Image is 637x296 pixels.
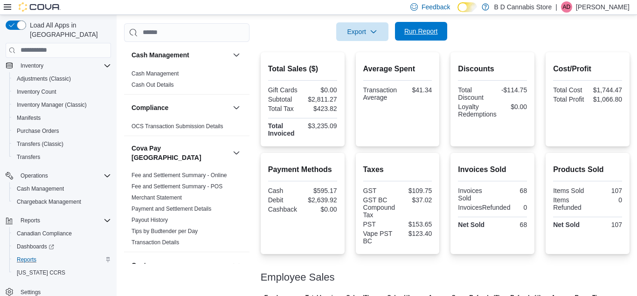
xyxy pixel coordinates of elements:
[363,164,432,175] h2: Taxes
[401,86,432,94] div: $41.34
[268,105,301,112] div: Total Tax
[13,112,44,124] a: Manifests
[13,86,111,97] span: Inventory Count
[2,169,115,182] button: Operations
[21,172,48,179] span: Operations
[404,27,438,36] span: Run Report
[132,144,229,162] button: Cova Pay [GEOGRAPHIC_DATA]
[494,187,527,194] div: 68
[124,68,249,94] div: Cash Management
[457,12,458,13] span: Dark Mode
[132,50,229,60] button: Cash Management
[132,261,162,270] h3: Customer
[17,60,111,71] span: Inventory
[13,228,76,239] a: Canadian Compliance
[17,243,54,250] span: Dashboards
[132,239,179,246] span: Transaction Details
[132,103,168,112] h3: Compliance
[132,70,179,77] a: Cash Management
[132,183,222,190] a: Fee and Settlement Summary - POS
[563,1,571,13] span: AD
[494,86,527,94] div: -$114.75
[305,187,337,194] div: $595.17
[268,187,301,194] div: Cash
[13,267,69,278] a: [US_STATE] CCRS
[553,164,622,175] h2: Products Sold
[13,151,111,163] span: Transfers
[17,170,111,181] span: Operations
[268,86,301,94] div: Gift Cards
[305,96,337,103] div: $2,811.27
[9,85,115,98] button: Inventory Count
[363,220,396,228] div: PST
[399,220,432,228] div: $153.65
[395,22,447,41] button: Run Report
[553,221,580,228] strong: Net Sold
[458,187,491,202] div: Invoices Sold
[458,86,491,101] div: Total Discount
[268,164,337,175] h2: Payment Methods
[21,289,41,296] span: Settings
[268,122,295,137] strong: Total Invoiced
[576,1,630,13] p: [PERSON_NAME]
[124,121,249,136] div: Compliance
[13,241,58,252] a: Dashboards
[305,206,337,213] div: $0.00
[305,86,337,94] div: $0.00
[589,187,622,194] div: 107
[514,204,527,211] div: 0
[132,50,189,60] h3: Cash Management
[2,59,115,72] button: Inventory
[13,138,67,150] a: Transfers (Classic)
[9,182,115,195] button: Cash Management
[553,196,586,211] div: Items Refunded
[458,164,527,175] h2: Invoices Sold
[17,153,40,161] span: Transfers
[17,269,65,276] span: [US_STATE] CCRS
[458,63,527,75] h2: Discounts
[9,253,115,266] button: Reports
[132,228,198,234] a: Tips by Budtender per Day
[561,1,572,13] div: Aman Dhillon
[2,214,115,227] button: Reports
[363,63,432,75] h2: Average Spent
[13,228,111,239] span: Canadian Compliance
[13,125,63,137] a: Purchase Orders
[17,170,52,181] button: Operations
[132,123,223,130] a: OCS Transaction Submission Details
[13,267,111,278] span: Washington CCRS
[399,187,432,194] div: $109.75
[231,102,242,113] button: Compliance
[13,254,111,265] span: Reports
[17,215,44,226] button: Reports
[363,196,396,219] div: GST BC Compound Tax
[132,81,174,89] span: Cash Out Details
[589,96,622,103] div: $1,066.80
[494,221,527,228] div: 68
[9,151,115,164] button: Transfers
[132,172,227,179] a: Fee and Settlement Summary - Online
[553,96,586,103] div: Total Profit
[363,230,396,245] div: Vape PST BC
[9,138,115,151] button: Transfers (Classic)
[17,198,81,206] span: Chargeback Management
[132,261,229,270] button: Customer
[553,187,586,194] div: Items Sold
[363,86,397,101] div: Transaction Average
[494,1,552,13] p: B D Cannabis Store
[132,82,174,88] a: Cash Out Details
[26,21,111,39] span: Load All Apps in [GEOGRAPHIC_DATA]
[19,2,61,12] img: Cova
[268,63,337,75] h2: Total Sales ($)
[231,260,242,271] button: Customer
[589,196,622,204] div: 0
[13,138,111,150] span: Transfers (Classic)
[363,187,396,194] div: GST
[17,60,47,71] button: Inventory
[132,216,168,224] span: Payout History
[13,183,111,194] span: Cash Management
[132,194,182,201] a: Merchant Statement
[17,230,72,237] span: Canadian Compliance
